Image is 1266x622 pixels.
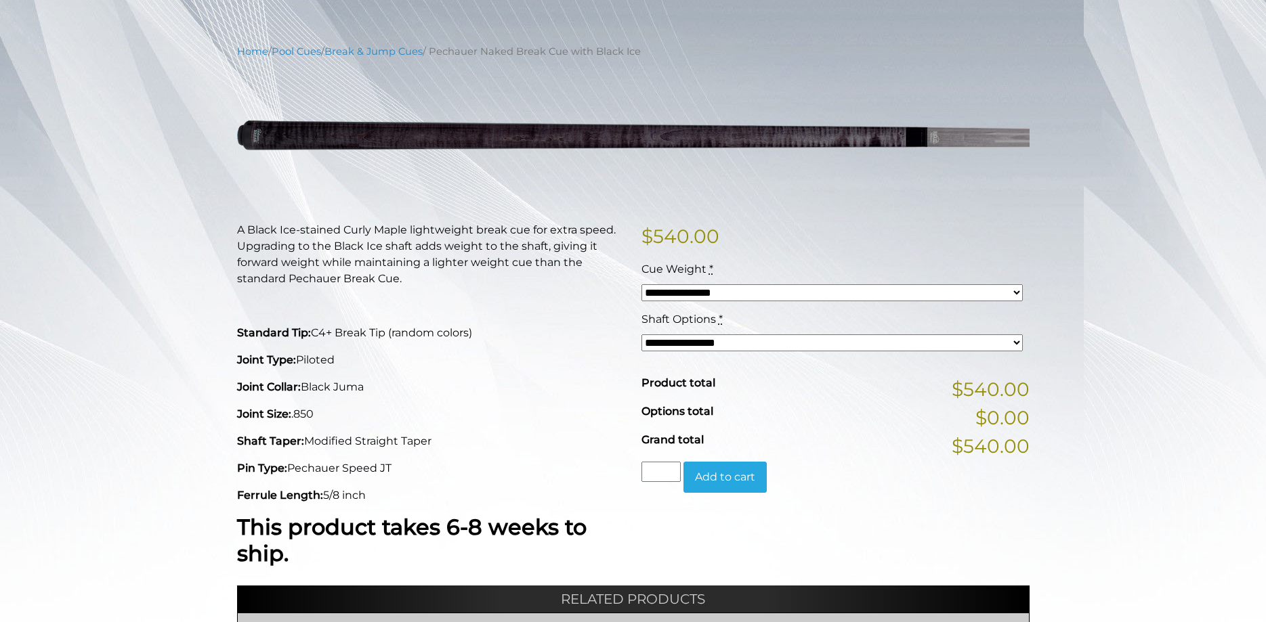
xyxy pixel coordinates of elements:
span: Shaft Options [641,313,716,326]
p: Pechauer Speed JT [237,460,625,476]
p: Black Juma [237,379,625,395]
input: Product quantity [641,462,681,482]
a: Pool Cues [272,45,321,58]
span: Cue Weight [641,263,706,275]
a: Home [237,45,268,58]
span: $0.00 [975,403,1030,432]
p: .850 [237,406,625,422]
strong: Joint Type: [237,353,296,366]
strong: Joint Collar: [237,380,301,393]
span: Product total [641,376,715,389]
h2: Related products [237,585,1030,613]
strong: This product takes 6-8 weeks to ship. [237,514,587,566]
span: $ [641,225,653,248]
p: A Black Ice-stained Curly Maple lightweight break cue for extra speed. Upgrading to the Black Ice... [237,222,625,287]
a: Break & Jump Cues [324,45,423,58]
p: 5/8 inch [237,487,625,504]
bdi: 540.00 [641,225,719,248]
button: Add to cart [683,462,767,493]
abbr: required [719,313,723,326]
strong: Shaft Taper: [237,435,304,447]
span: $540.00 [952,375,1030,403]
p: C4+ Break Tip (random colors) [237,325,625,341]
p: Modified Straight Taper [237,433,625,449]
span: Options total [641,405,713,418]
img: pechauer-break-naked-black-ice-adjusted-9-28-22.png [237,69,1030,201]
span: $540.00 [952,432,1030,460]
span: Grand total [641,433,704,446]
strong: Joint Size: [237,407,291,420]
strong: Pin Type: [237,462,287,474]
abbr: required [709,263,713,275]
p: Piloted [237,352,625,368]
strong: Standard Tip: [237,326,311,339]
strong: Ferrule Length: [237,489,323,502]
nav: Breadcrumb [237,44,1030,59]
